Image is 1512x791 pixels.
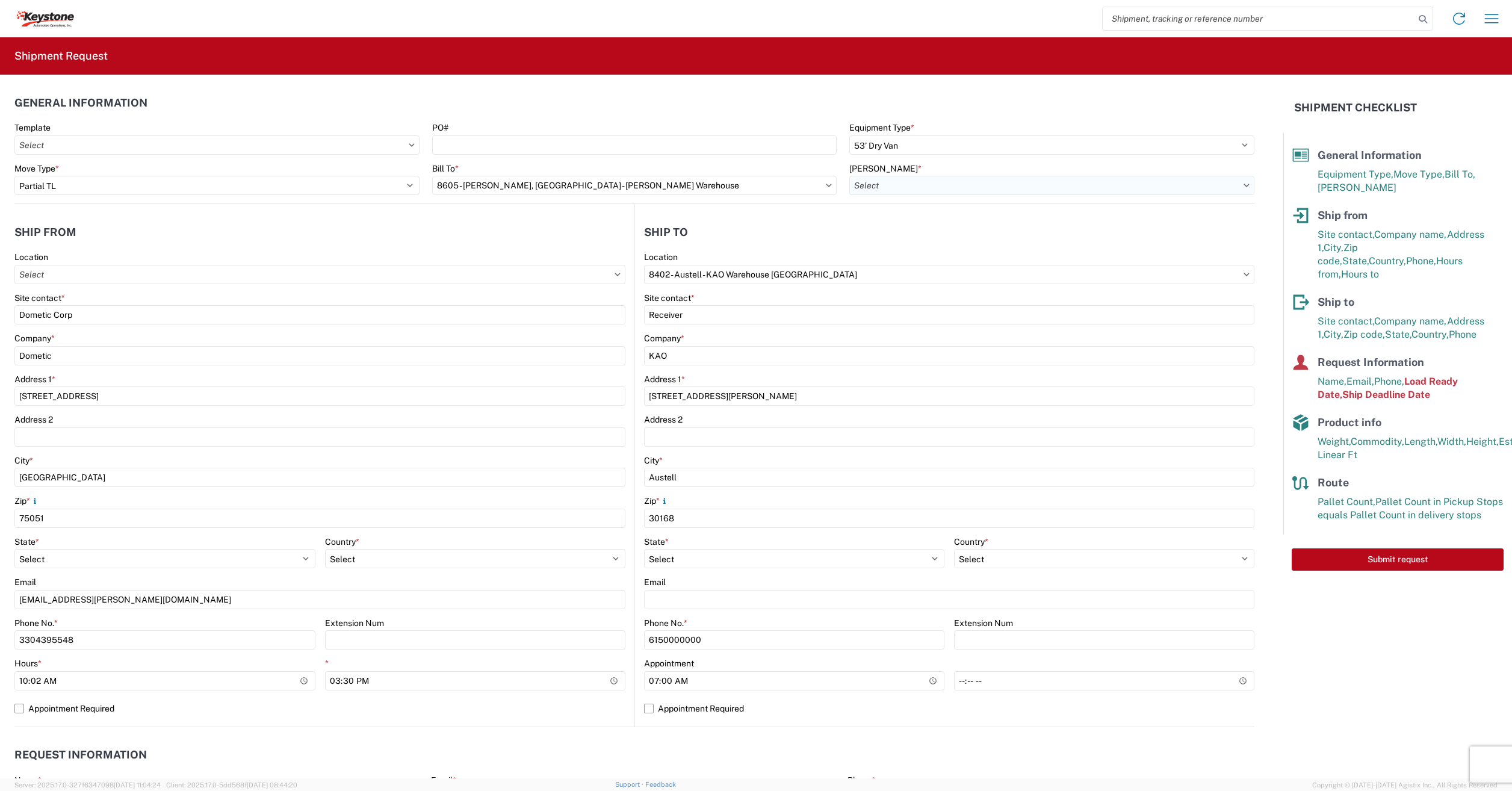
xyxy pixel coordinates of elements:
a: Support [615,781,645,788]
input: Select [14,265,625,284]
span: Phone, [1374,376,1404,387]
label: Country [954,536,988,547]
label: Equipment Type [849,122,914,133]
span: Bill To, [1445,169,1475,180]
label: Address 1 [14,374,55,385]
label: Address 1 [644,374,685,385]
label: State [14,536,39,547]
label: City [644,455,663,466]
label: Address 2 [644,414,683,425]
span: Product info [1318,416,1381,429]
span: Hours to [1341,268,1379,280]
span: Height, [1466,436,1499,447]
label: Address 2 [14,414,53,425]
label: Phone No. [14,618,58,628]
span: Pallet Count, [1318,496,1375,507]
input: Select [644,265,1254,284]
span: General Information [1318,149,1422,161]
span: Site contact, [1318,315,1374,327]
span: Pallet Count in Pickup Stops equals Pallet Count in delivery stops [1318,496,1503,521]
label: Hours [14,658,42,669]
h2: Ship from [14,226,76,238]
label: [PERSON_NAME] [849,163,922,174]
span: Equipment Type, [1318,169,1393,180]
span: Phone, [1406,255,1436,267]
label: Zip [14,495,40,506]
label: Zip [644,495,669,506]
span: Move Type, [1393,169,1445,180]
span: Request Information [1318,356,1424,368]
label: Site contact [14,293,65,303]
label: Email [431,775,456,786]
button: Submit request [1292,548,1504,571]
label: Move Type [14,163,59,174]
label: Appointment Required [644,699,1254,718]
span: Country, [1411,329,1449,340]
span: Length, [1404,436,1437,447]
span: Commodity, [1351,436,1404,447]
label: Phone No. [644,618,687,628]
span: City, [1324,329,1343,340]
label: Extension Num [954,618,1013,628]
label: Location [644,252,678,262]
input: Select [14,135,420,155]
span: Ship Deadline Date [1342,389,1430,400]
label: Company [14,333,55,344]
label: Appointment Required [14,699,625,718]
label: State [644,536,669,547]
span: [PERSON_NAME] [1318,182,1396,193]
span: Zip code, [1343,329,1385,340]
label: Email [644,577,666,588]
span: Route [1318,476,1349,489]
label: City [14,455,33,466]
span: Weight, [1318,436,1351,447]
label: Appointment [644,658,694,669]
span: Email, [1346,376,1374,387]
label: PO# [432,122,448,133]
h2: General Information [14,97,147,109]
input: Shipment, tracking or reference number [1103,7,1414,30]
label: Phone [847,775,876,786]
label: Name [14,775,42,786]
span: Width, [1437,436,1466,447]
span: State, [1385,329,1411,340]
input: Select [432,176,837,195]
label: Country [325,536,359,547]
span: Phone [1449,329,1476,340]
label: Company [644,333,684,344]
input: Select [849,176,1254,195]
h2: Shipment Checklist [1294,101,1417,115]
label: Site contact [644,293,695,303]
label: Location [14,252,48,262]
h2: Request Information [14,749,147,761]
label: Bill To [432,163,459,174]
span: Ship from [1318,209,1368,222]
a: Feedback [645,781,676,788]
span: [DATE] 08:44:20 [247,781,297,789]
span: Name, [1318,376,1346,387]
label: Extension Num [325,618,384,628]
span: City, [1324,242,1343,253]
span: State, [1342,255,1369,267]
span: Site contact, [1318,229,1374,240]
label: Email [14,577,36,588]
label: Template [14,122,51,133]
h2: Ship to [644,226,688,238]
h2: Shipment Request [14,49,108,63]
span: Client: 2025.17.0-5dd568f [166,781,297,789]
span: Company name, [1374,229,1447,240]
span: Company name, [1374,315,1447,327]
span: Country, [1369,255,1406,267]
span: Server: 2025.17.0-327f6347098 [14,781,161,789]
span: Copyright © [DATE]-[DATE] Agistix Inc., All Rights Reserved [1312,780,1498,790]
span: [DATE] 11:04:24 [114,781,161,789]
span: Ship to [1318,296,1354,308]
